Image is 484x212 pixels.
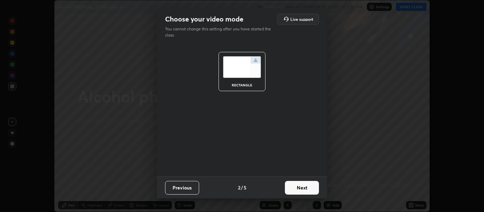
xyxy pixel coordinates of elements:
button: Next [285,181,319,195]
p: You cannot change this setting after you have started the class [165,26,275,38]
h4: / [241,184,243,191]
img: normalScreenIcon.ae25ed63.svg [223,56,261,78]
h4: 5 [244,184,246,191]
div: rectangle [228,83,256,87]
h5: Live support [290,17,313,21]
h4: 2 [238,184,240,191]
button: Previous [165,181,199,195]
h2: Choose your video mode [165,15,243,24]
